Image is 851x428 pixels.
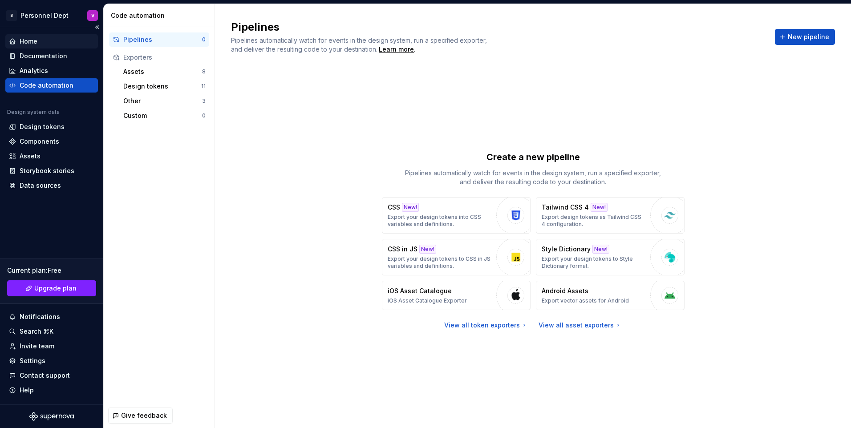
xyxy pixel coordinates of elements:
button: Give feedback [108,408,173,424]
a: Settings [5,354,98,368]
p: Export your design tokens into CSS variables and definitions. [388,214,492,228]
div: Personnel Dept [20,11,69,20]
span: Upgrade plan [34,284,77,293]
button: Notifications [5,310,98,324]
div: Help [20,386,34,395]
a: Components [5,134,98,149]
div: Home [20,37,37,46]
div: Storybook stories [20,166,74,175]
div: Assets [123,67,202,76]
a: Data sources [5,178,98,193]
a: Design tokens [5,120,98,134]
button: Assets8 [120,65,209,79]
div: Notifications [20,312,60,321]
div: Settings [20,356,45,365]
button: New pipeline [775,29,835,45]
a: View all asset exporters [539,321,622,330]
button: SPersonnel DeptV [2,6,101,25]
svg: Supernova Logo [29,412,74,421]
a: View all token exporters [444,321,528,330]
button: Pipelines0 [109,32,209,47]
div: Pipelines [123,35,202,44]
p: Create a new pipeline [486,151,580,163]
button: Style DictionaryNew!Export your design tokens to Style Dictionary format. [536,239,685,275]
div: New! [592,245,609,254]
a: Learn more [379,45,414,54]
span: New pipeline [788,32,829,41]
a: Assets [5,149,98,163]
span: Give feedback [121,411,167,420]
button: Design tokens11 [120,79,209,93]
div: Exporters [123,53,206,62]
div: Current plan : Free [7,266,96,275]
p: iOS Asset Catalogue Exporter [388,297,467,304]
button: CSSNew!Export your design tokens into CSS variables and definitions. [382,197,531,234]
div: S [6,10,17,21]
p: Export vector assets for Android [542,297,629,304]
div: Search ⌘K [20,327,53,336]
span: . [377,46,415,53]
button: Help [5,383,98,397]
a: Home [5,34,98,48]
button: Android AssetsExport vector assets for Android [536,281,685,310]
p: Export your design tokens to CSS in JS variables and definitions. [388,255,492,270]
div: 8 [202,68,206,75]
a: Code automation [5,78,98,93]
button: Collapse sidebar [91,21,103,33]
div: 0 [202,36,206,43]
h2: Pipelines [231,20,764,34]
p: Android Assets [542,287,588,295]
div: New! [591,203,608,212]
div: Design tokens [123,82,201,91]
a: Storybook stories [5,164,98,178]
button: CSS in JSNew!Export your design tokens to CSS in JS variables and definitions. [382,239,531,275]
div: New! [419,245,436,254]
div: Analytics [20,66,48,75]
a: Upgrade plan [7,280,96,296]
button: Other3 [120,94,209,108]
span: Pipelines automatically watch for events in the design system, run a specified exporter, and deli... [231,36,489,53]
p: Pipelines automatically watch for events in the design system, run a specified exporter, and deli... [400,169,667,186]
a: Documentation [5,49,98,63]
button: Contact support [5,368,98,383]
p: Style Dictionary [542,245,591,254]
button: Search ⌘K [5,324,98,339]
p: Tailwind CSS 4 [542,203,589,212]
div: Assets [20,152,41,161]
div: Code automation [111,11,211,20]
div: Code automation [20,81,73,90]
div: New! [402,203,419,212]
div: Data sources [20,181,61,190]
button: Custom0 [120,109,209,123]
div: Documentation [20,52,67,61]
button: iOS Asset CatalogueiOS Asset Catalogue Exporter [382,281,531,310]
a: Analytics [5,64,98,78]
div: Invite team [20,342,54,351]
div: V [91,12,94,19]
div: Design system data [7,109,60,116]
div: 0 [202,112,206,119]
div: 11 [201,83,206,90]
div: 3 [202,97,206,105]
p: Export design tokens as Tailwind CSS 4 configuration. [542,214,646,228]
a: Invite team [5,339,98,353]
button: Tailwind CSS 4New!Export design tokens as Tailwind CSS 4 configuration. [536,197,685,234]
div: Design tokens [20,122,65,131]
p: iOS Asset Catalogue [388,287,452,295]
p: Export your design tokens to Style Dictionary format. [542,255,646,270]
div: Components [20,137,59,146]
div: Other [123,97,202,105]
div: Custom [123,111,202,120]
div: Contact support [20,371,70,380]
p: CSS in JS [388,245,417,254]
p: CSS [388,203,400,212]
